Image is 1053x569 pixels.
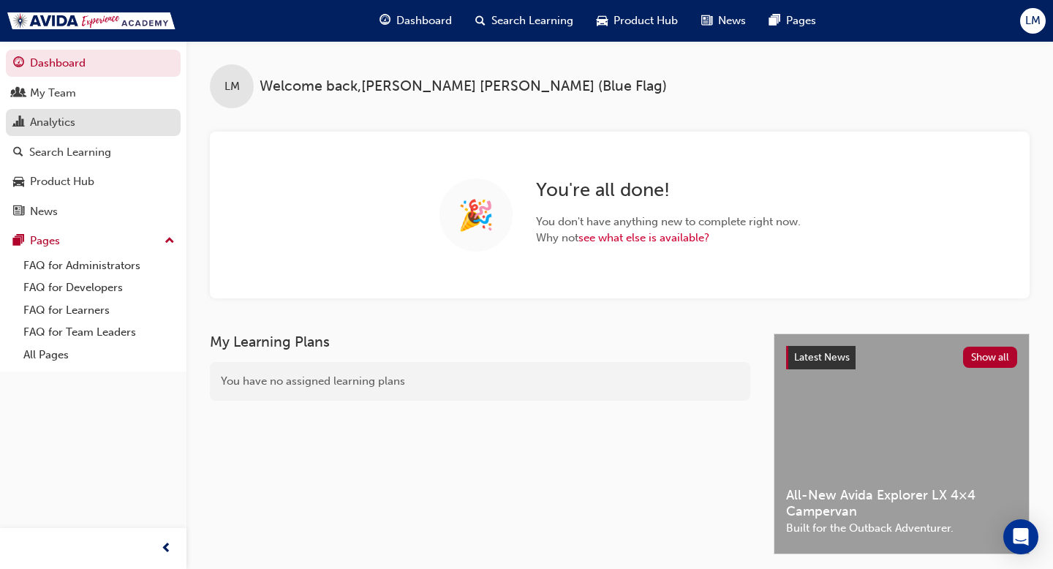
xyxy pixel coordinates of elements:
[491,12,573,29] span: Search Learning
[1003,519,1038,554] div: Open Intercom Messenger
[210,362,750,401] div: You have no assigned learning plans
[6,227,181,255] button: Pages
[614,12,678,29] span: Product Hub
[13,57,24,70] span: guage-icon
[536,230,801,246] span: Why not
[18,299,181,322] a: FAQ for Learners
[30,233,60,249] div: Pages
[13,87,24,100] span: people-icon
[13,235,24,248] span: pages-icon
[13,176,24,189] span: car-icon
[30,173,94,190] div: Product Hub
[260,78,667,95] span: Welcome back , [PERSON_NAME] [PERSON_NAME] (Blue Flag)
[464,6,585,36] a: search-iconSearch Learning
[210,334,750,350] h3: My Learning Plans
[161,540,172,558] span: prev-icon
[6,139,181,166] a: Search Learning
[30,114,75,131] div: Analytics
[786,487,1017,520] span: All-New Avida Explorer LX 4×4 Campervan
[18,321,181,344] a: FAQ for Team Leaders
[1025,12,1041,29] span: LM
[30,203,58,220] div: News
[224,78,240,95] span: LM
[701,12,712,30] span: news-icon
[29,144,111,161] div: Search Learning
[368,6,464,36] a: guage-iconDashboard
[458,207,494,224] span: 🎉
[6,47,181,227] button: DashboardMy TeamAnalyticsSearch LearningProduct HubNews
[585,6,690,36] a: car-iconProduct Hub
[578,231,709,244] a: see what else is available?
[18,255,181,277] a: FAQ for Administrators
[13,146,23,159] span: search-icon
[475,12,486,30] span: search-icon
[6,80,181,107] a: My Team
[13,206,24,219] span: news-icon
[6,168,181,195] a: Product Hub
[786,346,1017,369] a: Latest NewsShow all
[6,198,181,225] a: News
[794,351,850,363] span: Latest News
[786,12,816,29] span: Pages
[30,85,76,102] div: My Team
[769,12,780,30] span: pages-icon
[718,12,746,29] span: News
[774,334,1030,554] a: Latest NewsShow allAll-New Avida Explorer LX 4×4 CampervanBuilt for the Outback Adventurer.
[13,116,24,129] span: chart-icon
[7,12,175,29] img: Trak
[536,214,801,230] span: You don ' t have anything new to complete right now.
[786,520,1017,537] span: Built for the Outback Adventurer.
[690,6,758,36] a: news-iconNews
[963,347,1018,368] button: Show all
[1020,8,1046,34] button: LM
[18,344,181,366] a: All Pages
[380,12,390,30] span: guage-icon
[597,12,608,30] span: car-icon
[6,50,181,77] a: Dashboard
[536,178,801,202] h2: You ' re all done!
[18,276,181,299] a: FAQ for Developers
[758,6,828,36] a: pages-iconPages
[396,12,452,29] span: Dashboard
[6,109,181,136] a: Analytics
[165,232,175,251] span: up-icon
